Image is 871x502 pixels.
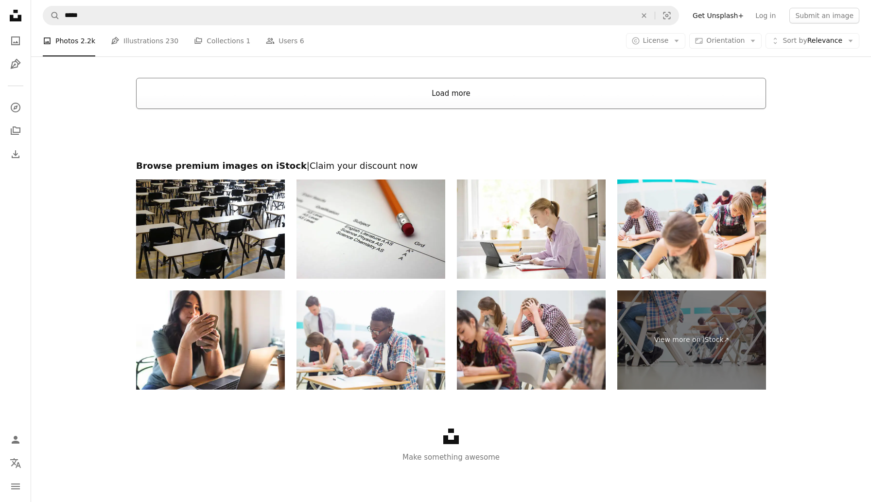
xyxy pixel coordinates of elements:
[706,36,745,44] span: Orientation
[6,430,25,449] a: Log in / Sign up
[136,290,285,390] img: girl studing at home for the exam preparation
[300,36,304,46] span: 6
[689,33,762,49] button: Orientation
[6,121,25,141] a: Collections
[457,290,606,390] img: Students writing their GCSE exam in classroom
[6,453,25,473] button: Language
[111,25,178,56] a: Illustrations 230
[766,33,859,49] button: Sort byRelevance
[789,8,859,23] button: Submit an image
[687,8,749,23] a: Get Unsplash+
[296,290,445,390] img: Students writing their GCSE exam
[266,25,304,56] a: Users 6
[6,6,25,27] a: Home — Unsplash
[246,36,250,46] span: 1
[457,179,606,279] img: Teenage girl doing homework at kitchen table
[194,25,250,56] a: Collections 1
[136,78,766,109] button: Load more
[6,477,25,496] button: Menu
[643,36,669,44] span: License
[296,179,445,279] img: Exam Results
[6,31,25,51] a: Photos
[749,8,782,23] a: Log in
[6,98,25,117] a: Explore
[31,451,871,463] p: Make something awesome
[166,36,179,46] span: 230
[617,179,766,279] img: Students writing their GCSE exam in classroom
[6,144,25,164] a: Download History
[783,36,807,44] span: Sort by
[136,179,285,279] img: Masses of exam tables set up ready for test
[655,6,679,25] button: Visual search
[617,290,766,390] a: View more on iStock↗
[307,161,418,171] span: | Claim your discount now
[43,6,679,25] form: Find visuals sitewide
[626,33,686,49] button: License
[43,6,60,25] button: Search Unsplash
[136,160,766,172] h2: Browse premium images on iStock
[633,6,655,25] button: Clear
[6,54,25,74] a: Illustrations
[783,36,842,46] span: Relevance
